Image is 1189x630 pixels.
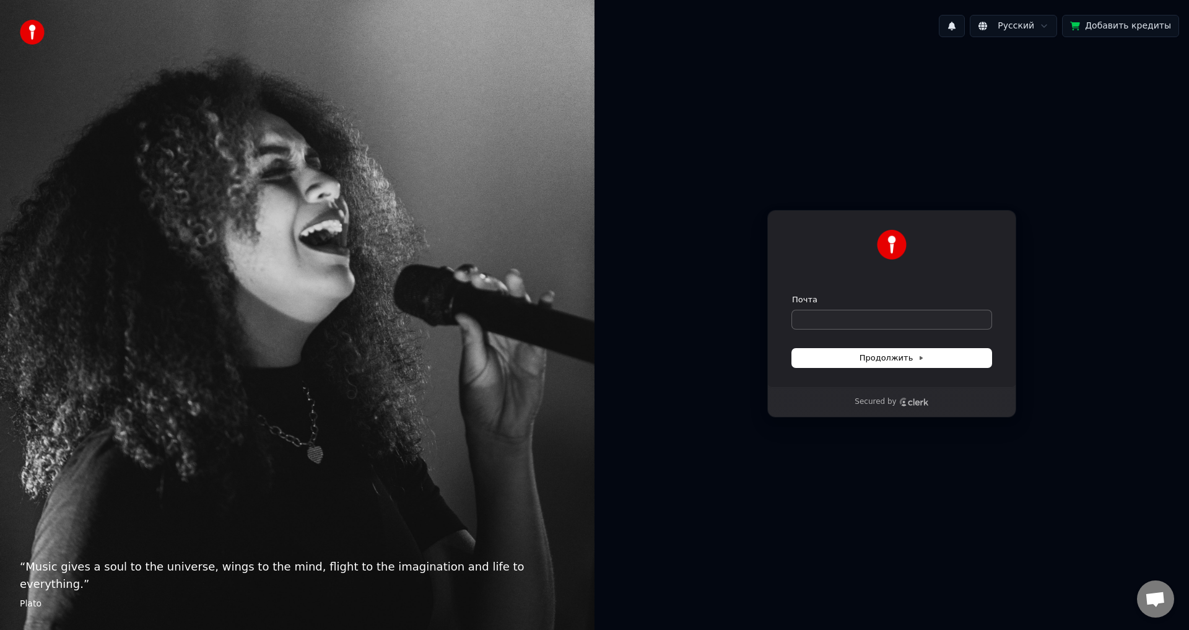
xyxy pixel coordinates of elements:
[877,230,907,260] img: Youka
[20,20,45,45] img: youka
[20,598,575,610] footer: Plato
[860,352,925,364] span: Продолжить
[855,397,896,407] p: Secured by
[792,349,991,367] button: Продолжить
[792,294,817,305] label: Почта
[1062,15,1179,37] button: Добавить кредиты
[1137,580,1174,618] div: Открытый чат
[899,398,929,406] a: Clerk logo
[20,558,575,593] p: “ Music gives a soul to the universe, wings to the mind, flight to the imagination and life to ev...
